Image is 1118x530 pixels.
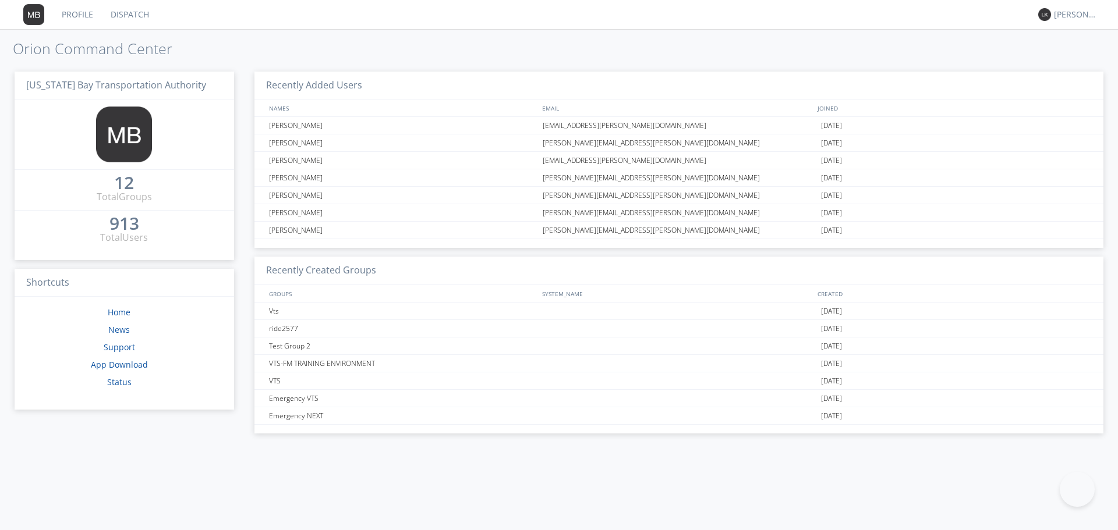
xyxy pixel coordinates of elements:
div: CREATED [815,285,1092,302]
a: Emergency VTS[DATE] [254,390,1103,407]
div: [PERSON_NAME][EMAIL_ADDRESS][PERSON_NAME][DOMAIN_NAME] [540,169,818,186]
div: [EMAIL_ADDRESS][PERSON_NAME][DOMAIN_NAME] [540,117,818,134]
div: [PERSON_NAME] [266,222,540,239]
span: [DATE] [821,222,842,239]
span: [DATE] [821,355,842,372]
div: [PERSON_NAME][EMAIL_ADDRESS][PERSON_NAME][DOMAIN_NAME] [540,204,818,221]
div: Test Group 2 [266,337,540,354]
a: App Download [91,359,148,370]
div: [PERSON_NAME][EMAIL_ADDRESS][PERSON_NAME][DOMAIN_NAME] [540,222,818,239]
span: [DATE] [821,152,842,169]
div: [PERSON_NAME][EMAIL_ADDRESS][PERSON_NAME][DOMAIN_NAME] [540,134,818,151]
a: [PERSON_NAME][PERSON_NAME][EMAIL_ADDRESS][PERSON_NAME][DOMAIN_NAME][DATE] [254,204,1103,222]
div: [PERSON_NAME] [266,117,540,134]
span: [DATE] [821,187,842,204]
span: [DATE] [821,169,842,187]
span: [DATE] [821,320,842,337]
div: [PERSON_NAME] [266,152,540,169]
span: [DATE] [821,117,842,134]
a: News [108,324,130,335]
a: Test Group 2[DATE] [254,337,1103,355]
div: GROUPS [266,285,536,302]
a: [PERSON_NAME][EMAIL_ADDRESS][PERSON_NAME][DOMAIN_NAME][DATE] [254,152,1103,169]
a: [PERSON_NAME][PERSON_NAME][EMAIL_ADDRESS][PERSON_NAME][DOMAIN_NAME][DATE] [254,222,1103,239]
div: [PERSON_NAME] [266,134,540,151]
img: 373638.png [23,4,44,25]
div: Total Groups [97,190,152,204]
a: [PERSON_NAME][EMAIL_ADDRESS][PERSON_NAME][DOMAIN_NAME][DATE] [254,117,1103,134]
a: VTS-FM TRAINING ENVIRONMENT[DATE] [254,355,1103,372]
a: [PERSON_NAME][PERSON_NAME][EMAIL_ADDRESS][PERSON_NAME][DOMAIN_NAME][DATE] [254,169,1103,187]
div: [PERSON_NAME] [266,187,540,204]
a: Home [108,307,130,318]
a: [PERSON_NAME][PERSON_NAME][EMAIL_ADDRESS][PERSON_NAME][DOMAIN_NAME][DATE] [254,187,1103,204]
a: 913 [109,218,139,231]
a: VTS[DATE] [254,372,1103,390]
a: [PERSON_NAME][PERSON_NAME][EMAIL_ADDRESS][PERSON_NAME][DOMAIN_NAME][DATE] [254,134,1103,152]
iframe: Toggle Customer Support [1060,472,1095,507]
h3: Recently Added Users [254,72,1103,100]
span: [DATE] [821,204,842,222]
div: SYSTEM_NAME [539,285,815,302]
span: [DATE] [821,407,842,425]
span: [DATE] [821,134,842,152]
span: [DATE] [821,337,842,355]
a: 12 [114,177,134,190]
div: NAMES [266,99,536,116]
div: [PERSON_NAME] [266,204,540,221]
div: 913 [109,218,139,229]
img: 373638.png [1038,8,1051,21]
span: [DATE] [821,303,842,320]
img: 373638.png [96,106,152,162]
div: ride2577 [266,320,540,337]
div: VTS [266,372,540,389]
div: JOINED [815,99,1092,116]
div: [PERSON_NAME][EMAIL_ADDRESS][PERSON_NAME][DOMAIN_NAME] [540,187,818,204]
span: [DATE] [821,390,842,407]
a: Emergency NEXT[DATE] [254,407,1103,425]
a: Vts[DATE] [254,303,1103,320]
div: [PERSON_NAME] [266,169,540,186]
div: Emergency NEXT [266,407,540,424]
span: [DATE] [821,372,842,390]
div: Emergency VTS [266,390,540,407]
a: Status [107,376,132,387]
div: VTS-FM TRAINING ENVIRONMENT [266,355,540,372]
span: [US_STATE] Bay Transportation Authority [26,79,206,91]
a: Support [104,342,135,353]
a: ride2577[DATE] [254,320,1103,337]
h3: Shortcuts [15,269,234,297]
div: EMAIL [539,99,815,116]
div: [PERSON_NAME] [1054,9,1098,20]
h3: Recently Created Groups [254,257,1103,285]
div: Vts [266,303,540,319]
div: Total Users [100,231,148,244]
div: 12 [114,177,134,188]
div: [EMAIL_ADDRESS][PERSON_NAME][DOMAIN_NAME] [540,152,818,169]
